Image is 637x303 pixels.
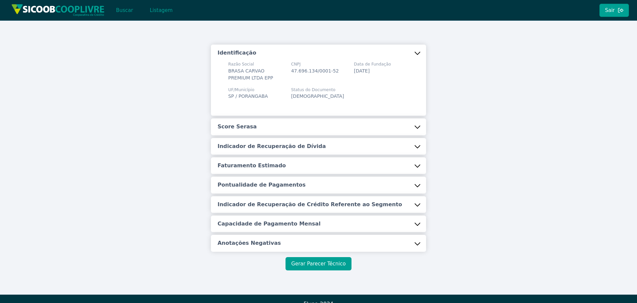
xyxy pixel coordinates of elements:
button: Identificação [211,45,426,61]
button: Score Serasa [211,118,426,135]
button: Indicador de Recuperação de Dívida [211,138,426,155]
h5: Identificação [218,49,256,57]
button: Sair [599,4,629,17]
button: Anotações Negativas [211,235,426,251]
span: [DATE] [354,68,369,74]
span: CNPJ [291,61,339,67]
span: Status do Documento [291,87,344,93]
span: BRASA CARVAO PREMIUM LTDA EPP [228,68,273,80]
img: img/sicoob_cooplivre.png [11,4,105,16]
span: UF/Município [228,87,268,93]
button: Buscar [110,4,139,17]
button: Faturamento Estimado [211,157,426,174]
button: Pontualidade de Pagamentos [211,177,426,193]
span: SP / PORANGABA [228,93,268,99]
button: Gerar Parecer Técnico [286,257,351,270]
button: Listagem [144,4,178,17]
h5: Score Serasa [218,123,257,130]
span: Razão Social [228,61,283,67]
span: Data de Fundação [354,61,391,67]
h5: Faturamento Estimado [218,162,286,169]
h5: Pontualidade de Pagamentos [218,181,306,189]
h5: Indicador de Recuperação de Crédito Referente ao Segmento [218,201,402,208]
h5: Anotações Negativas [218,239,281,247]
button: Capacidade de Pagamento Mensal [211,216,426,232]
h5: Capacidade de Pagamento Mensal [218,220,320,227]
span: [DEMOGRAPHIC_DATA] [291,93,344,99]
span: 47.696.134/0001-52 [291,68,339,74]
button: Indicador de Recuperação de Crédito Referente ao Segmento [211,196,426,213]
h5: Indicador de Recuperação de Dívida [218,143,326,150]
